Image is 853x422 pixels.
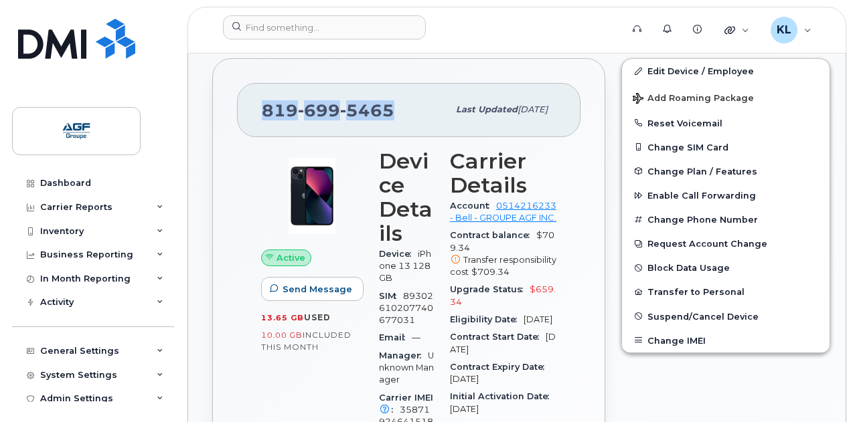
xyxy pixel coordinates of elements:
span: Active [277,251,305,264]
span: Unknown Manager [379,350,434,385]
span: $709.34 [450,230,556,278]
span: 89302610207740677031 [379,291,433,326]
span: Contract Start Date [450,332,546,342]
span: 10.00 GB [261,330,303,340]
input: Find something... [223,15,426,39]
span: KL [777,22,791,38]
button: Block Data Usage [622,255,830,280]
div: Quicklinks [715,17,759,43]
span: [DATE] [518,104,548,114]
span: [DATE] [450,374,479,384]
span: [DATE] [450,332,556,354]
div: Karine Lavallée [761,17,821,43]
a: 0514216233 - Bell - GROUPE AGF INC. [450,201,556,223]
span: $659.34 [450,284,556,306]
span: Initial Activation Date [450,391,556,401]
button: Send Message [261,277,364,301]
span: Manager [379,350,428,360]
button: Change Plan / Features [622,159,830,183]
button: Change Phone Number [622,207,830,231]
span: included this month [261,330,352,352]
span: Enable Call Forwarding [647,191,756,201]
span: Account [450,201,496,211]
span: Email [379,332,412,342]
span: Last updated [456,104,518,114]
span: Contract Expiry Date [450,362,551,372]
button: Change IMEI [622,328,830,352]
span: Upgrade Status [450,284,530,294]
span: 5465 [340,100,394,120]
span: iPhone 13 128GB [379,249,431,284]
h3: Device Details [379,149,434,245]
a: Edit Device / Employee [622,59,830,83]
span: 13.65 GB [261,313,304,322]
h3: Carrier Details [450,149,556,197]
span: [DATE] [450,404,479,414]
img: image20231002-3703462-1ig824h.jpeg [272,156,352,236]
button: Transfer to Personal [622,280,830,304]
button: Add Roaming Package [622,84,830,111]
span: used [304,312,331,322]
button: Enable Call Forwarding [622,183,830,207]
span: $709.34 [471,267,510,277]
iframe: Messenger Launcher [795,364,843,412]
span: 699 [298,100,340,120]
span: Add Roaming Package [633,93,754,106]
button: Suspend/Cancel Device [622,304,830,328]
span: [DATE] [524,314,552,324]
span: Carrier IMEI [379,393,433,415]
span: 819 [262,100,394,120]
button: Reset Voicemail [622,111,830,135]
button: Change SIM Card [622,135,830,159]
span: SIM [379,291,403,301]
span: Suspend/Cancel Device [647,311,759,321]
span: Send Message [283,283,352,296]
span: Transfer responsibility cost [450,255,556,277]
span: Device [379,249,418,259]
span: Change Plan / Features [647,166,757,176]
span: Eligibility Date [450,314,524,324]
span: — [412,332,420,342]
button: Request Account Change [622,231,830,255]
span: Contract balance [450,230,536,240]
